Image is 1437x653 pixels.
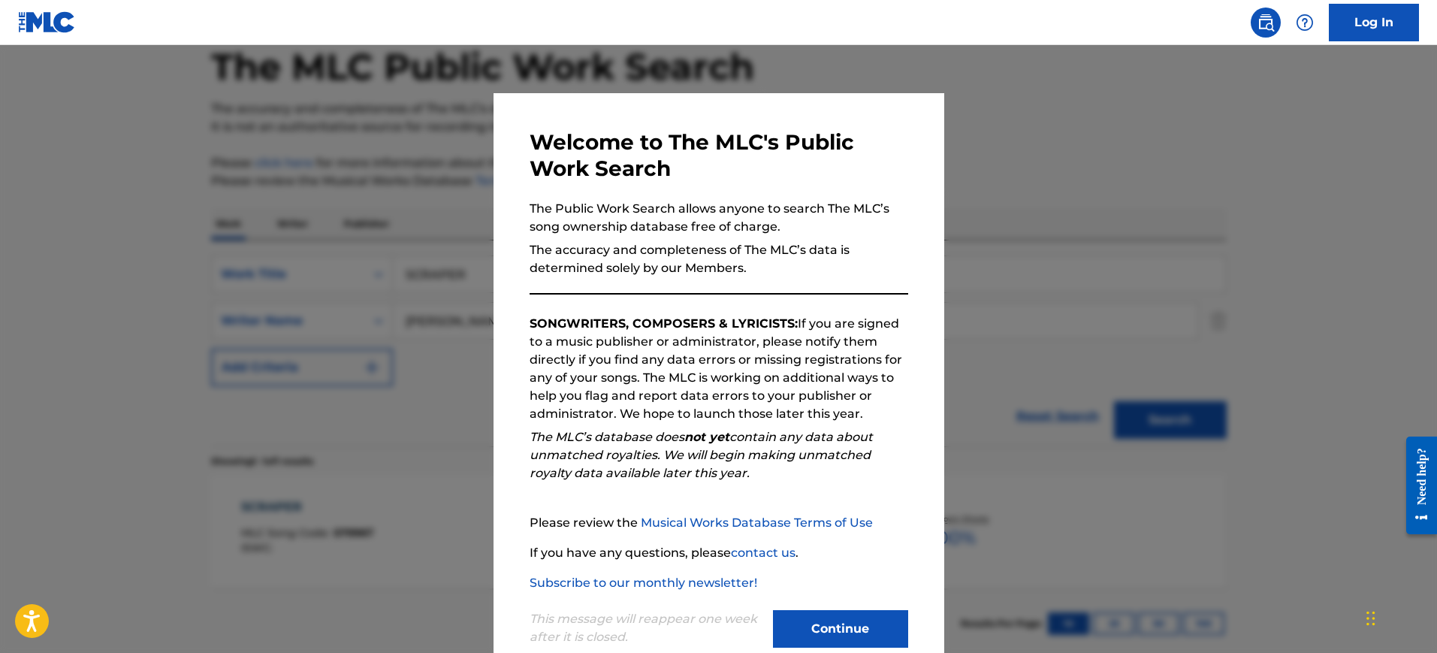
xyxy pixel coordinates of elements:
[530,241,908,277] p: The accuracy and completeness of The MLC’s data is determined solely by our Members.
[1251,8,1281,38] a: Public Search
[1290,8,1320,38] div: Help
[530,430,873,480] em: The MLC’s database does contain any data about unmatched royalties. We will begin making unmatche...
[530,610,764,646] p: This message will reappear one week after it is closed.
[641,515,873,530] a: Musical Works Database Terms of Use
[530,544,908,562] p: If you have any questions, please .
[773,610,908,648] button: Continue
[18,11,76,33] img: MLC Logo
[1329,4,1419,41] a: Log In
[731,546,795,560] a: contact us
[530,576,757,590] a: Subscribe to our monthly newsletter!
[1296,14,1314,32] img: help
[1366,596,1375,641] div: Drag
[1257,14,1275,32] img: search
[1362,581,1437,653] iframe: Chat Widget
[530,315,908,423] p: If you are signed to a music publisher or administrator, please notify them directly if you find ...
[1395,425,1437,546] iframe: Resource Center
[530,200,908,236] p: The Public Work Search allows anyone to search The MLC’s song ownership database free of charge.
[684,430,729,444] strong: not yet
[530,514,908,532] p: Please review the
[530,129,908,182] h3: Welcome to The MLC's Public Work Search
[530,316,798,331] strong: SONGWRITERS, COMPOSERS & LYRICISTS:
